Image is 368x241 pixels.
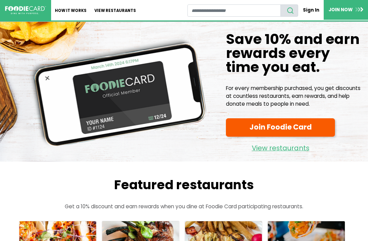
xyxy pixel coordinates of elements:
[298,4,324,16] a: Sign In
[226,85,363,108] p: For every membership purchased, you get discounts at countless restaurants, earn rewards, and hel...
[226,118,335,137] a: Join Foodie Card
[5,177,363,193] h2: Featured restaurants
[5,6,46,14] img: FoodieCard; Eat, Drink, Save, Donate
[280,4,298,17] button: search
[5,203,363,211] p: Get a 10% discount and earn rewards when you dine at Foodie Card participating restaurants.
[226,139,335,154] a: View restaurants
[187,4,281,17] input: restaurant search
[226,32,363,74] h1: Save 10% and earn rewards every time you eat.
